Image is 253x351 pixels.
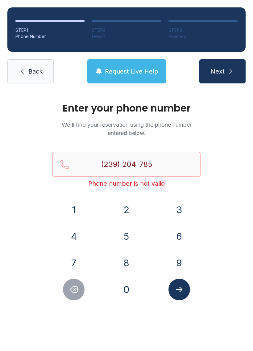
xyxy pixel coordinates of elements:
button: 6 [168,226,190,247]
button: 0 [116,279,137,300]
span: Back [28,67,43,76]
div: STEP 2 [92,27,161,33]
button: 4 [63,226,85,247]
button: 1 [63,199,85,221]
p: We'll find your reservation using the phone number entered below. [52,121,201,137]
input: Reservation phone number [52,152,201,177]
div: Details [92,33,161,40]
button: Submit lookup form [168,279,190,300]
span: Request Live Help [105,67,158,76]
button: 9 [168,252,190,274]
div: Phone number is not valid [52,179,201,188]
button: 8 [116,252,137,274]
button: Delete number [63,279,85,300]
button: 3 [168,199,190,221]
button: 2 [116,199,137,221]
div: STEP 3 [168,27,238,33]
div: Phone Number [15,33,85,40]
h1: Enter your phone number [52,103,201,113]
div: STEP 1 [15,27,85,33]
span: Next [210,67,225,76]
button: 7 [63,252,85,274]
button: 5 [116,226,137,247]
div: Payment [168,33,238,40]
